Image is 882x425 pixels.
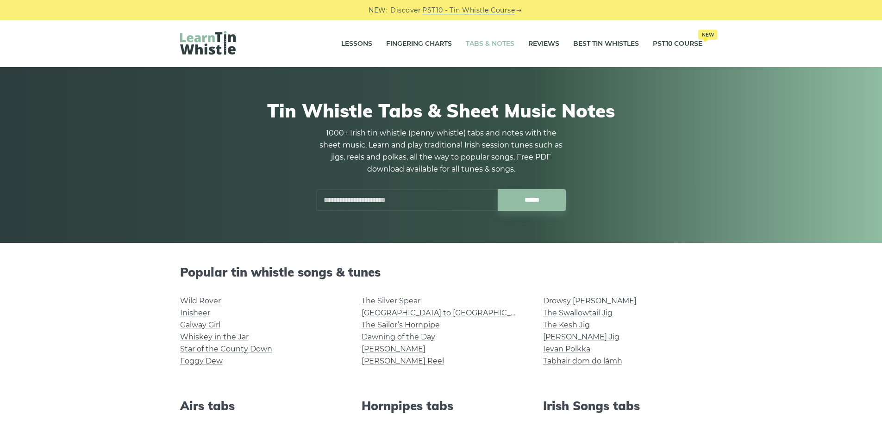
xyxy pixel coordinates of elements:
a: Inisheer [180,308,210,317]
a: Star of the County Down [180,345,272,353]
span: New [698,30,717,40]
a: Best Tin Whistles [573,32,639,55]
a: Foggy Dew [180,357,223,365]
a: Galway Girl [180,320,220,329]
img: LearnTinWhistle.com [180,31,236,55]
a: Tabs & Notes [466,32,514,55]
a: The Sailor’s Hornpipe [362,320,440,329]
a: The Swallowtail Jig [543,308,613,317]
a: [PERSON_NAME] [362,345,425,353]
h2: Airs tabs [180,399,339,413]
a: Fingering Charts [386,32,452,55]
h1: Tin Whistle Tabs & Sheet Music Notes [180,99,702,122]
a: PST10 CourseNew [653,32,702,55]
a: The Silver Spear [362,296,420,305]
a: [GEOGRAPHIC_DATA] to [GEOGRAPHIC_DATA] [362,308,532,317]
a: Whiskey in the Jar [180,333,249,341]
a: [PERSON_NAME] Jig [543,333,619,341]
a: Reviews [528,32,559,55]
a: The Kesh Jig [543,320,590,329]
a: [PERSON_NAME] Reel [362,357,444,365]
a: Ievan Polkka [543,345,590,353]
a: Drowsy [PERSON_NAME] [543,296,637,305]
a: Lessons [341,32,372,55]
h2: Popular tin whistle songs & tunes [180,265,702,279]
a: Wild Rover [180,296,221,305]
h2: Irish Songs tabs [543,399,702,413]
a: Tabhair dom do lámh [543,357,622,365]
p: 1000+ Irish tin whistle (penny whistle) tabs and notes with the sheet music. Learn and play tradi... [316,127,566,175]
h2: Hornpipes tabs [362,399,521,413]
a: Dawning of the Day [362,333,435,341]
